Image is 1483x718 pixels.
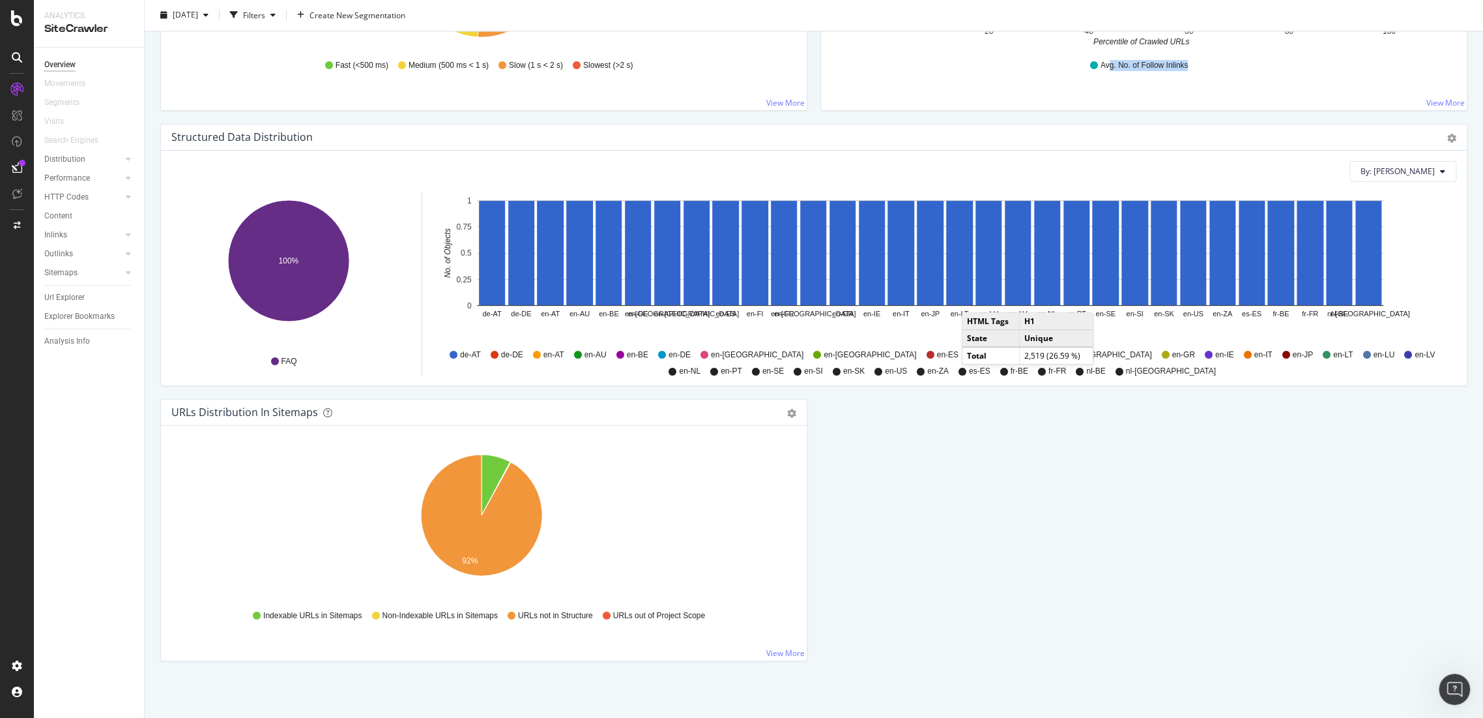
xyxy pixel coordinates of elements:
[44,153,122,166] a: Distribution
[461,248,472,258] text: 0.5
[1215,350,1234,361] span: en-IE
[21,103,107,113] b: Discovered URLs
[1183,310,1203,318] text: en-US
[1101,60,1188,71] span: Avg. No. of Follow Inlinks
[382,610,497,621] span: Non-Indexable URLs in Sitemaps
[21,224,240,263] div: • - Your plan's crawling limit was reached before all discovered pages could be crawled
[824,350,916,361] span: en-[GEOGRAPHIC_DATA]
[44,58,76,72] div: Overview
[1213,310,1233,318] text: en-ZA
[41,427,51,438] button: Gif picker
[44,209,72,223] div: Content
[927,366,949,377] span: en-ZA
[44,291,135,305] a: Url Explorer
[20,427,31,438] button: Emoji picker
[501,350,523,361] span: de-DE
[44,247,73,261] div: Outlinks
[44,134,98,147] div: Search Engines
[715,310,736,318] text: en-ES
[893,310,910,318] text: en-IT
[509,60,563,71] span: Slow (1 s < 2 s)
[1125,366,1215,377] span: nl-[GEOGRAPHIC_DATA]
[44,153,85,166] div: Distribution
[44,247,122,261] a: Outlinks
[460,350,481,361] span: de-AT
[1009,310,1028,318] text: en-LV
[1067,310,1086,318] text: en-PT
[37,7,58,28] img: Profile image for Customer Support
[171,447,791,598] svg: A chart.
[292,5,410,26] button: Create New Segmentation
[1086,366,1105,377] span: nl-BE
[1333,350,1353,361] span: en-LT
[843,366,865,377] span: en-SK
[21,102,240,153] div: are the unique URLs our crawler identified during the analysis, while are the pages we actually c...
[1327,310,1410,318] text: nl-[GEOGRAPHIC_DATA]
[467,301,472,310] text: 0
[1361,166,1435,177] span: By: Lang
[11,400,250,422] textarea: Message…
[10,24,250,398] div: When you see more discovered URLs (13,000) than crawled URLs (2,000) in your Overview tab, it mea...
[44,115,64,128] div: Visits
[44,335,135,348] a: Analysis Info
[511,310,531,318] text: de-DE
[44,172,122,185] a: Performance
[229,5,252,29] div: Close
[155,5,214,26] button: [DATE]
[26,180,170,190] b: Maximum URL limit reached
[44,96,79,110] div: Segments
[569,310,590,318] text: en-AU
[936,350,958,361] span: en-ES
[1126,310,1143,318] text: en-SI
[44,10,134,22] div: Analytics
[787,409,796,418] div: gear
[336,60,388,71] span: Fast (<500 ms)
[771,310,856,318] text: en-[GEOGRAPHIC_DATA]
[83,427,93,438] button: Start recording
[1020,347,1093,364] td: 2,519 (26.59 %)
[44,190,122,204] a: HTTP Codes
[541,310,560,318] text: en-AT
[1037,310,1057,318] text: en-NL
[21,179,240,218] div: • - The crawl hit the maximum number of URLs set in your project settings
[543,350,564,361] span: en-AT
[456,275,472,284] text: 0.25
[1010,366,1028,377] span: fr-BE
[1093,37,1189,46] text: Percentile of Crawled URLs
[962,313,1020,330] td: HTML Tags
[1095,310,1116,318] text: en-SE
[950,310,968,318] text: en-LT
[885,366,907,377] span: en-US
[1349,161,1456,182] button: By: [PERSON_NAME]
[518,610,593,621] span: URLs not in Structure
[863,310,880,318] text: en-IE
[1415,350,1435,361] span: en-LV
[44,209,135,223] a: Content
[584,350,607,361] span: en-AU
[1284,27,1293,36] text: 80
[171,406,318,419] div: URLs Distribution in Sitemaps
[762,366,784,377] span: en-SE
[1292,350,1312,361] span: en-JP
[1020,329,1093,347] td: Unique
[8,5,33,30] button: go back
[263,610,362,621] span: Indexable URLs in Sitemaps
[44,228,67,242] div: Inlinks
[44,266,78,280] div: Sitemaps
[443,228,452,278] text: No. of Objects
[225,5,281,26] button: Filters
[44,96,93,110] a: Segments
[44,335,90,348] div: Analysis Info
[721,366,742,377] span: en-PT
[599,310,619,318] text: en-BE
[45,129,115,140] b: Crawled URLs
[1273,310,1289,318] text: fr-BE
[467,196,472,205] text: 1
[1382,27,1395,36] text: 100
[44,58,135,72] a: Overview
[109,85,119,96] a: Source reference 9276107:
[969,366,990,377] span: es-ES
[1020,313,1093,330] td: H1
[962,347,1020,364] td: Total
